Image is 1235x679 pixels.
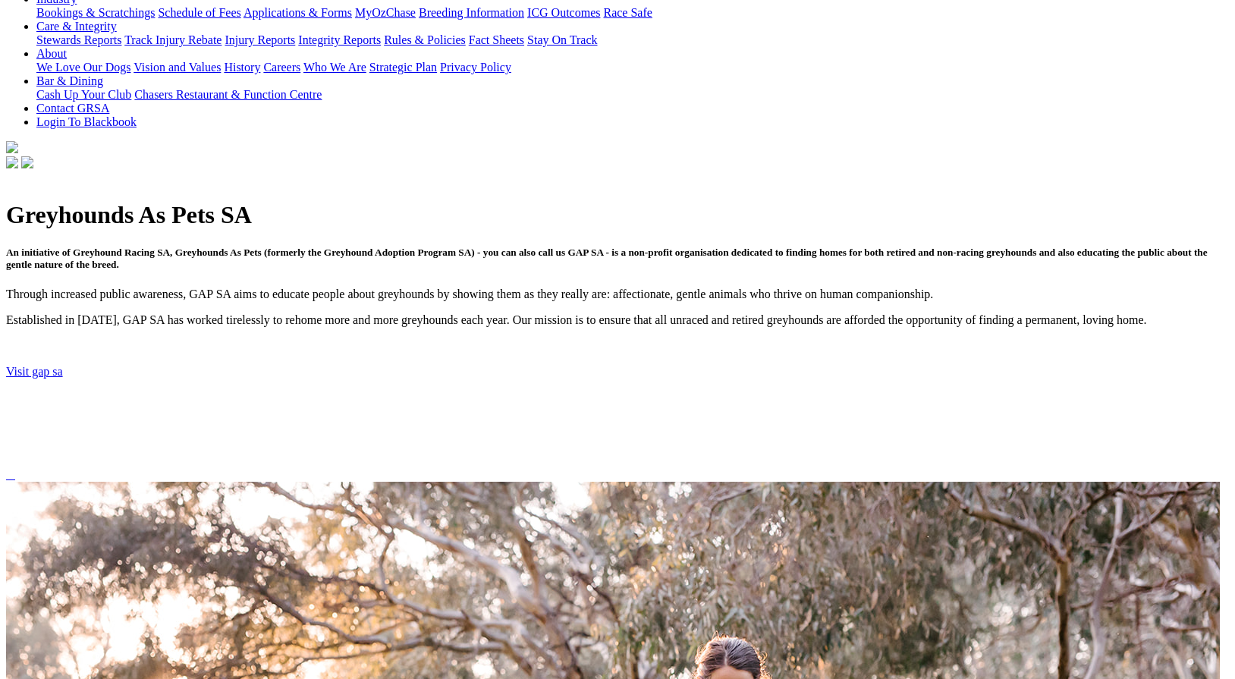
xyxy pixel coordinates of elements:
[263,61,300,74] a: Careers
[603,6,652,19] a: Race Safe
[36,115,137,128] a: Login To Blackbook
[527,6,600,19] a: ICG Outcomes
[134,88,322,101] a: Chasers Restaurant & Function Centre
[355,6,416,19] a: MyOzChase
[469,33,524,46] a: Fact Sheets
[298,33,381,46] a: Integrity Reports
[6,141,18,153] img: logo-grsa-white.png
[303,61,366,74] a: Who We Are
[6,247,1208,270] strong: An initiative of Greyhound Racing SA, Greyhounds As Pets (formerly the Greyhound Adoption Program...
[6,365,63,378] a: Visit gap sa
[36,61,1229,74] div: About
[224,61,260,74] a: History
[21,156,33,168] img: twitter.svg
[36,6,1229,20] div: Industry
[124,33,222,46] a: Track Injury Rebate
[6,201,1229,229] h1: Greyhounds As Pets SA
[36,33,121,46] a: Stewards Reports
[225,33,295,46] a: Injury Reports
[36,20,117,33] a: Care & Integrity
[6,288,1229,301] p: Through increased public awareness, GAP SA aims to educate people about greyhounds by showing the...
[6,313,1229,327] p: Established in [DATE], GAP SA has worked tirelessly to rehome more and more greyhounds each year....
[419,6,524,19] a: Breeding Information
[36,33,1229,47] div: Care & Integrity
[158,6,240,19] a: Schedule of Fees
[369,61,437,74] a: Strategic Plan
[36,74,103,87] a: Bar & Dining
[36,61,130,74] a: We Love Our Dogs
[440,61,511,74] a: Privacy Policy
[6,156,18,168] img: facebook.svg
[36,88,1229,102] div: Bar & Dining
[36,6,155,19] a: Bookings & Scratchings
[134,61,221,74] a: Vision and Values
[384,33,466,46] a: Rules & Policies
[244,6,352,19] a: Applications & Forms
[36,88,131,101] a: Cash Up Your Club
[36,102,109,115] a: Contact GRSA
[527,33,597,46] a: Stay On Track
[36,47,67,60] a: About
